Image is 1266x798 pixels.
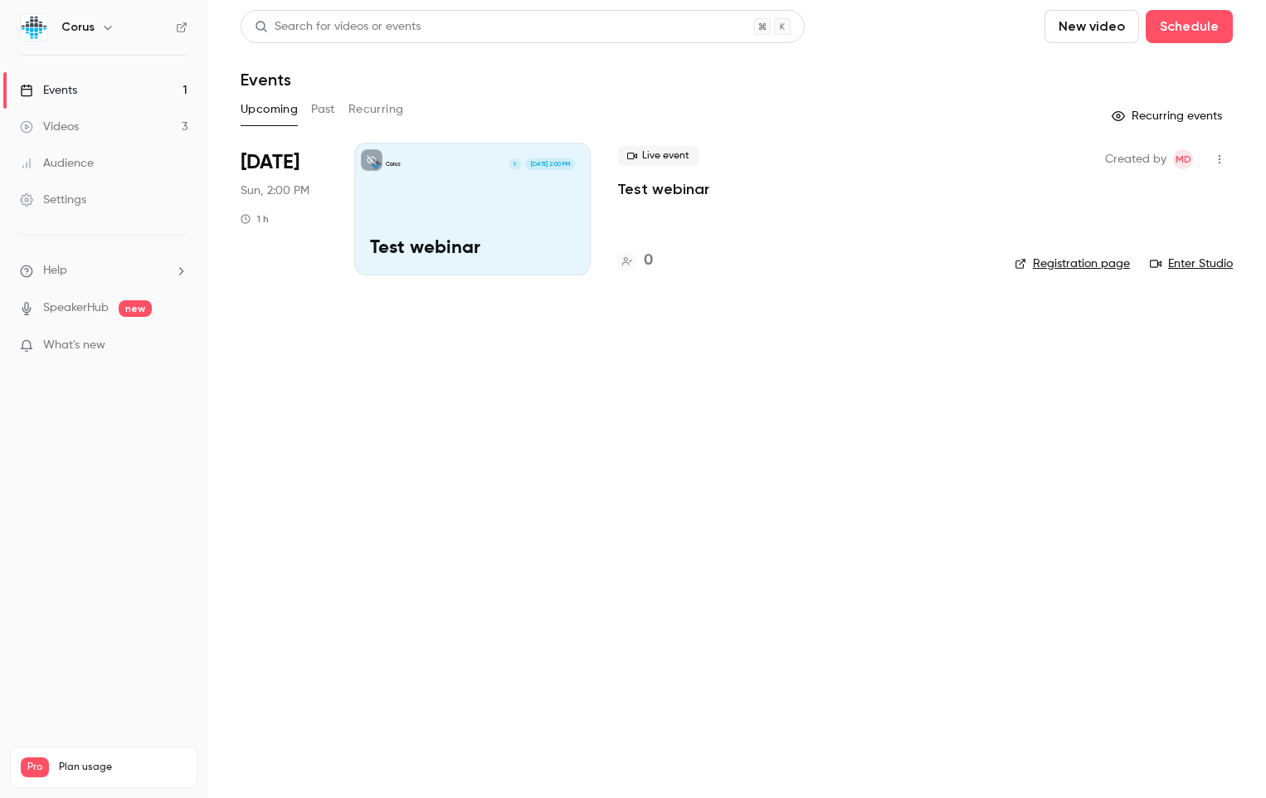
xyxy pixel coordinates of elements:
[119,300,152,317] span: new
[354,143,591,275] a: Test webinar CorusT[DATE] 2:00 PMTest webinar
[43,299,109,317] a: SpeakerHub
[1173,149,1193,169] span: Martijn Den Uijl
[1105,149,1166,169] span: Created by
[311,96,335,123] button: Past
[617,179,709,199] a: Test webinar
[21,14,47,41] img: Corus
[348,96,404,123] button: Recurring
[617,250,653,272] a: 0
[255,18,421,36] div: Search for videos or events
[241,182,309,199] span: Sun, 2:00 PM
[61,19,95,36] h6: Corus
[43,337,105,354] span: What's new
[1015,255,1130,272] a: Registration page
[43,262,67,280] span: Help
[20,155,94,172] div: Audience
[1146,10,1233,43] button: Schedule
[168,338,187,353] iframe: Noticeable Trigger
[509,158,522,171] div: T
[1044,10,1139,43] button: New video
[241,143,328,275] div: Nov 30 Sun, 2:00 PM (Europe/Amsterdam)
[20,119,79,135] div: Videos
[1104,103,1233,129] button: Recurring events
[1176,149,1191,169] span: MD
[241,96,298,123] button: Upcoming
[370,238,575,260] p: Test webinar
[525,158,574,170] span: [DATE] 2:00 PM
[20,82,77,99] div: Events
[241,149,299,176] span: [DATE]
[241,212,269,226] div: 1 h
[21,757,49,777] span: Pro
[20,262,187,280] li: help-dropdown-opener
[59,761,187,774] span: Plan usage
[1150,255,1233,272] a: Enter Studio
[644,250,653,272] h4: 0
[386,160,401,168] p: Corus
[20,192,86,208] div: Settings
[241,70,291,90] h1: Events
[617,146,699,166] span: Live event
